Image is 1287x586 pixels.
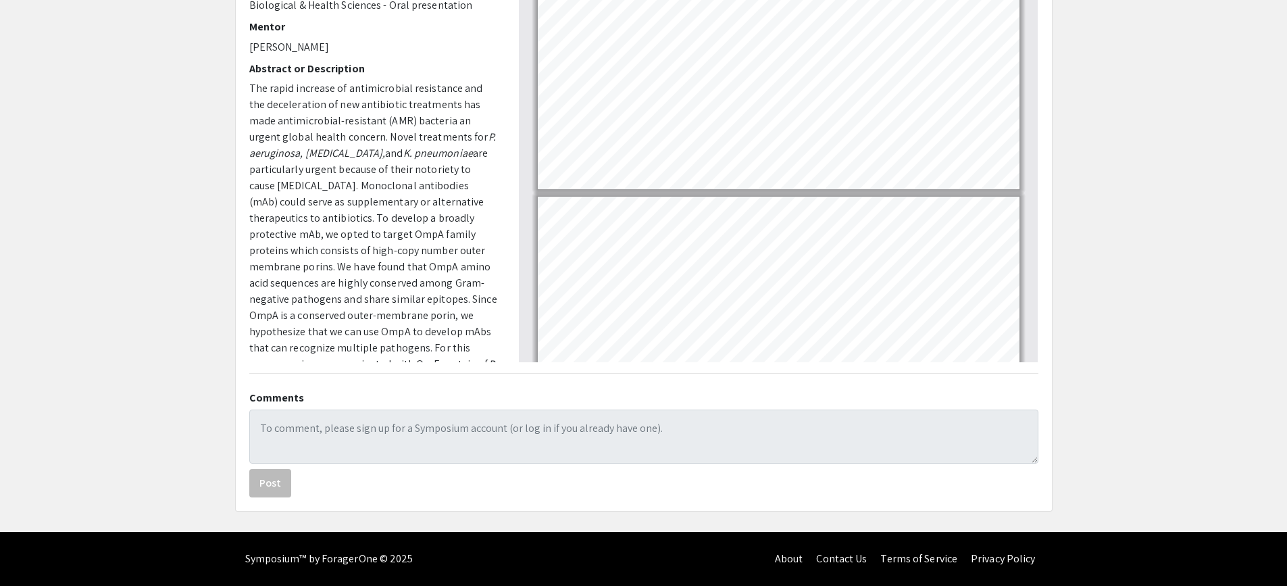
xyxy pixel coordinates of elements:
h2: Comments [249,391,1038,404]
a: About [775,552,803,566]
button: Post [249,469,291,497]
em: K. pneumoniae [403,146,473,160]
a: Contact Us [816,552,867,566]
p: [PERSON_NAME] [249,39,499,55]
a: Terms of Service [880,552,957,566]
em: P. aeruginosa, [249,130,496,160]
iframe: Chat [10,525,57,576]
div: Page 2 [532,191,1026,474]
em: [MEDICAL_DATA], [305,146,386,160]
h2: Abstract or Description [249,62,499,75]
a: Privacy Policy [971,552,1035,566]
div: Symposium™ by ForagerOne © 2025 [245,532,413,586]
h2: Mentor [249,20,499,33]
